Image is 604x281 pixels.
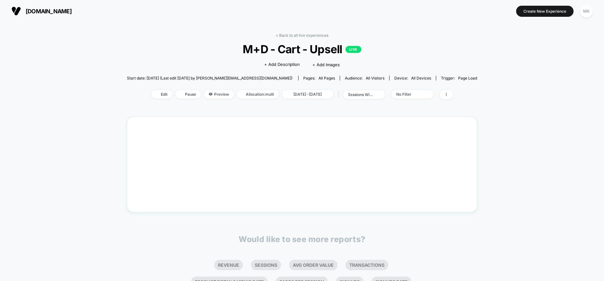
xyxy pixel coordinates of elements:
span: M+D - Cart - Upsell [144,42,459,56]
span: Page Load [458,76,477,80]
span: Pause [175,90,201,99]
span: all pages [318,76,335,80]
span: Allocation: multi [237,90,279,99]
a: < Back to all live experiences [276,33,328,38]
span: Device: [389,76,436,80]
span: Preview [204,90,234,99]
div: MK [580,5,593,17]
span: | [337,90,343,99]
li: Sessions [251,260,281,270]
li: Avg Order Value [289,260,338,270]
div: Audience: [345,76,384,80]
p: Would like to see more reports? [239,234,365,244]
span: [DATE] - [DATE] [282,90,333,99]
button: [DOMAIN_NAME] [10,6,74,16]
p: LIVE [345,46,361,53]
span: [DOMAIN_NAME] [26,8,72,15]
div: No Filter [396,92,422,97]
span: + Add Images [312,62,340,67]
div: Pages: [303,76,335,80]
button: MK [578,5,594,18]
img: Visually logo [11,6,21,16]
button: Create New Experience [516,6,574,17]
li: Transactions [345,260,388,270]
span: Start date: [DATE] (Last edit [DATE] by [PERSON_NAME][EMAIL_ADDRESS][DOMAIN_NAME]) [127,76,292,80]
div: sessions with impression [348,92,373,97]
li: Revenue [214,260,243,270]
div: Trigger: [441,76,477,80]
span: Edit [151,90,172,99]
span: + Add Description [264,61,300,68]
span: All Visitors [366,76,384,80]
span: all devices [411,76,431,80]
